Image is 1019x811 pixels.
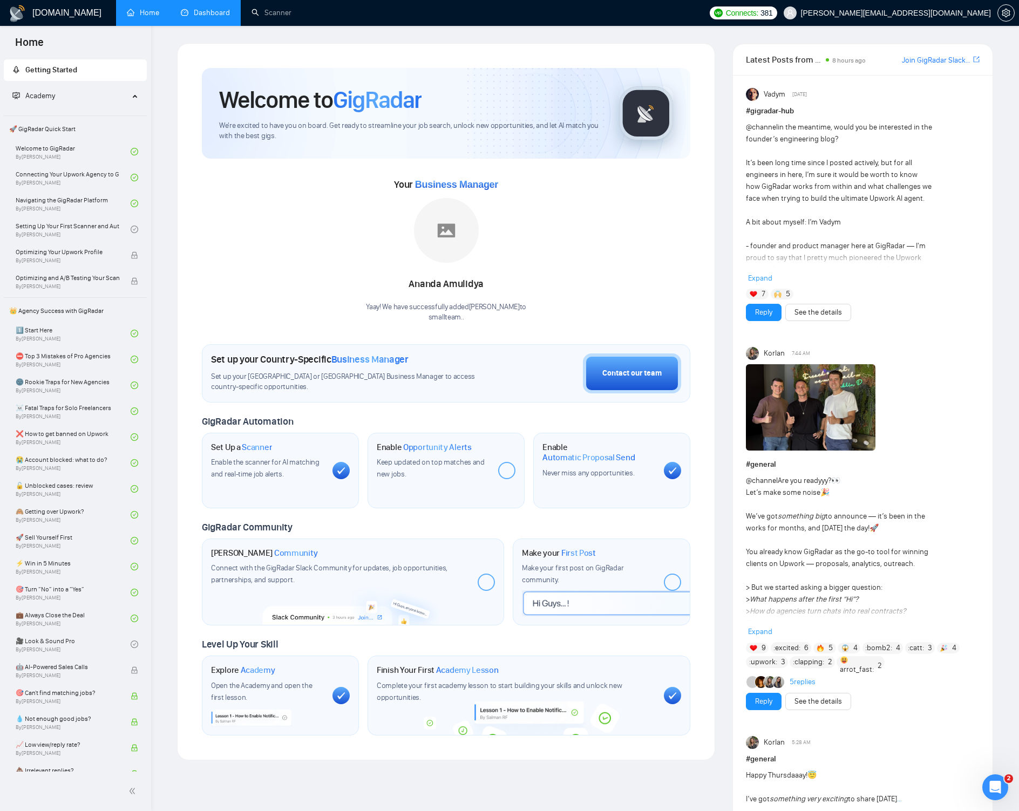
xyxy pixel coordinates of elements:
[377,458,485,479] span: Keep updated on top matches and new jobs.
[790,677,816,687] a: 5replies
[131,356,138,363] span: check-circle
[746,736,759,749] img: Korlan
[131,589,138,596] span: check-circle
[853,643,858,653] span: 4
[902,54,971,66] a: Join GigRadar Slack Community
[746,364,875,451] img: F09K6TKUH8F-1760013141754.jpg
[131,433,138,441] span: check-circle
[16,192,131,215] a: Navigating the GigRadar PlatformBy[PERSON_NAME]
[786,289,790,299] span: 5
[403,442,472,453] span: Opportunity Alerts
[748,627,772,636] span: Expand
[131,615,138,622] span: check-circle
[746,121,933,430] div: in the meantime, would you be interested in the founder’s engineering blog? It’s been long time s...
[774,290,782,298] img: 🙌
[762,289,765,299] span: 7
[6,35,52,57] span: Home
[131,666,138,674] span: lock
[16,529,131,553] a: 🚀 Sell Yourself FirstBy[PERSON_NAME]
[12,66,20,73] span: rocket
[772,676,784,688] img: Mariia Heshka
[131,744,138,752] span: lock
[878,660,882,671] span: 2
[202,521,293,533] span: GigRadar Community
[333,85,422,114] span: GigRadar
[16,672,119,679] span: By [PERSON_NAME]
[522,563,623,584] span: Make your first post on GigRadar community.
[542,442,655,463] h1: Enable
[16,581,131,604] a: 🎯 Turn “No” into a “Yes”By[PERSON_NAME]
[5,118,146,140] span: 🚀 GigRadar Quick Start
[242,442,272,453] span: Scanner
[414,198,479,263] img: placeholder.png
[746,105,980,117] h1: # gigradar-hub
[131,251,138,259] span: lock
[998,9,1014,17] span: setting
[828,657,832,667] span: 2
[12,92,20,99] span: fund-projection-screen
[869,523,879,533] span: 🚀
[746,122,778,132] span: @channel
[749,656,777,668] span: :upwork:
[785,304,851,321] button: See the details
[415,179,498,190] span: Business Manager
[785,693,851,710] button: See the details
[16,451,131,475] a: 😭 Account blocked: what to do?By[PERSON_NAME]
[12,91,55,100] span: Academy
[131,200,138,207] span: check-circle
[792,90,807,99] span: [DATE]
[748,274,772,283] span: Expand
[131,330,138,337] span: check-circle
[750,644,757,652] img: ❤️
[131,563,138,570] span: check-circle
[181,8,230,17] a: dashboardDashboard
[16,166,131,189] a: Connecting Your Upwork Agency to GigRadarBy[PERSON_NAME]
[542,452,635,463] span: Automatic Proposal Send
[377,681,622,702] span: Complete your first academy lesson to start building your skills and unlock new opportunities.
[16,425,131,449] a: ❌ How to get banned on UpworkBy[PERSON_NAME]
[746,693,782,710] button: Reply
[764,88,785,100] span: Vadym
[714,9,723,17] img: upwork-logo.png
[755,696,772,707] a: Reply
[202,638,278,650] span: Level Up Your Skill
[755,676,767,688] img: Lenka
[746,753,980,765] h1: # general
[16,662,119,672] span: 🤖 AI-Powered Sales Calls
[16,347,131,371] a: ⛔ Top 3 Mistakes of Pro AgenciesBy[PERSON_NAME]
[211,442,272,453] h1: Set Up a
[4,59,147,81] li: Getting Started
[897,794,902,803] a: …
[131,692,138,700] span: lock
[16,283,119,290] span: By [PERSON_NAME]
[202,415,293,427] span: GigRadar Automation
[746,53,822,66] span: Latest Posts from the GigRadar Community
[211,681,312,702] span: Open the Academy and open the first lesson.
[5,300,146,322] span: 👑 Agency Success with GigRadar
[16,272,119,283] span: Optimizing and A/B Testing Your Scanner for Better Results
[241,665,275,676] span: Academy
[131,277,138,285] span: lock
[131,381,138,389] span: check-circle
[781,657,785,667] span: 3
[16,477,131,501] a: 🔓 Unblocked cases: reviewBy[PERSON_NAME]
[16,257,119,264] span: By [PERSON_NAME]
[366,312,526,323] p: smallteam. .
[778,512,825,521] em: something big
[952,643,956,653] span: 4
[831,476,840,485] span: 👀
[982,774,1008,800] iframe: Intercom live chat
[211,665,275,676] h1: Explore
[804,643,809,653] span: 6
[131,148,138,155] span: check-circle
[16,140,131,163] a: Welcome to GigRadarBy[PERSON_NAME]
[940,644,948,652] img: 🎉
[16,698,119,705] span: By [PERSON_NAME]
[818,618,839,628] a: Upsky
[726,7,758,19] span: Connects:
[131,459,138,467] span: check-circle
[377,442,472,453] h1: Enable
[561,548,596,558] span: First Post
[16,687,119,698] span: 🎯 Can't find matching jobs?
[394,179,498,190] span: Your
